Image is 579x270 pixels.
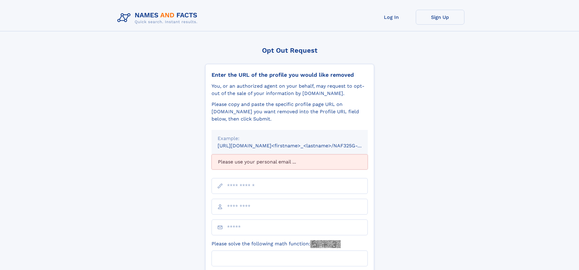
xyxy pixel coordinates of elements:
div: Please copy and paste the specific profile page URL on [DOMAIN_NAME] you want removed into the Pr... [212,101,368,123]
div: Opt Out Request [205,47,374,54]
div: Please use your personal email ... [212,154,368,170]
div: You, or an authorized agent on your behalf, may request to opt-out of the sale of your informatio... [212,82,368,97]
small: [URL][DOMAIN_NAME]<firstname>_<lastname>/NAF325G-xxxxxxxx [218,143,379,149]
a: Log In [367,10,416,25]
label: Please solve the following math function: [212,240,341,248]
img: Logo Names and Facts [115,10,202,26]
a: Sign Up [416,10,464,25]
div: Example: [218,135,362,142]
div: Enter the URL of the profile you would like removed [212,72,368,78]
